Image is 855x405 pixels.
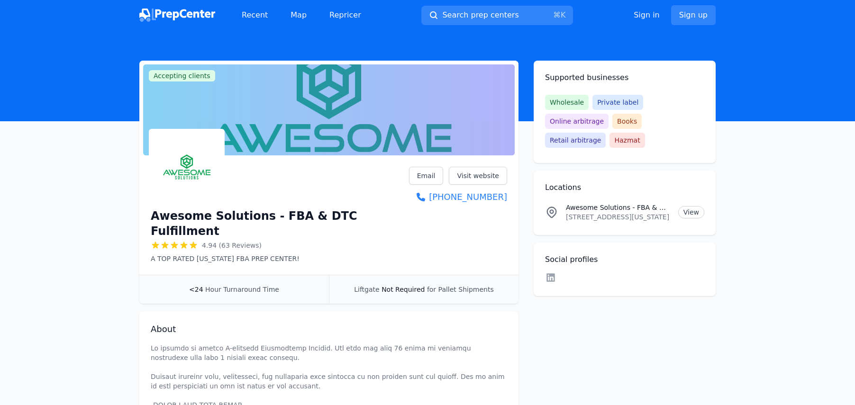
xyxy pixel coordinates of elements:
button: Search prep centers⌘K [421,6,573,25]
span: Private label [592,95,643,110]
a: Map [283,6,314,25]
h2: About [151,323,507,336]
h2: Supported businesses [545,72,704,83]
a: [PHONE_NUMBER] [409,190,507,204]
span: Search prep centers [442,9,518,21]
p: Awesome Solutions - FBA & DTC Fulfillment Location [566,203,671,212]
a: Sign up [671,5,716,25]
kbd: ⌘ [553,10,561,19]
h1: Awesome Solutions - FBA & DTC Fulfillment [151,208,409,239]
a: Sign in [634,9,660,21]
a: Visit website [449,167,507,185]
span: <24 [189,286,203,293]
h2: Social profiles [545,254,704,265]
a: Repricer [322,6,369,25]
span: Books [612,114,642,129]
p: A TOP RATED [US_STATE] FBA PREP CENTER! [151,254,409,263]
a: Recent [234,6,275,25]
span: Not Required [382,286,425,293]
span: Hour Turnaround Time [205,286,279,293]
span: Wholesale [545,95,589,110]
span: Liftgate [354,286,379,293]
img: PrepCenter [139,9,215,22]
span: for Pallet Shipments [427,286,494,293]
a: Email [409,167,444,185]
span: Accepting clients [149,70,215,81]
img: Awesome Solutions - FBA & DTC Fulfillment [151,131,223,203]
p: [STREET_ADDRESS][US_STATE] [566,212,671,222]
span: Retail arbitrage [545,133,606,148]
h2: Locations [545,182,704,193]
span: Hazmat [609,133,645,148]
a: View [678,206,704,218]
span: Online arbitrage [545,114,609,129]
span: 4.94 (63 Reviews) [202,241,262,250]
kbd: K [561,10,566,19]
